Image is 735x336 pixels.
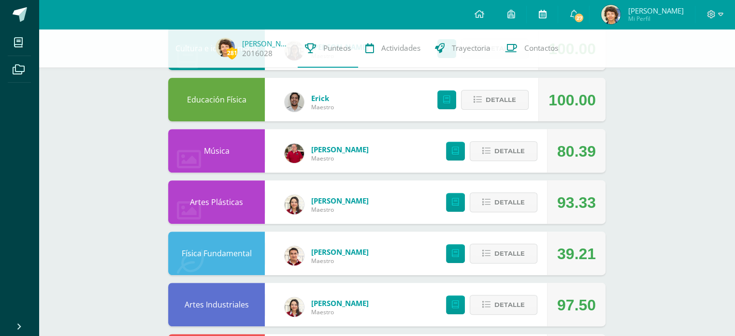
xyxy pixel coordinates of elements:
[168,180,265,224] div: Artes Plásticas
[285,297,304,317] img: 08cdfe488ee6e762f49c3a355c2599e7.png
[285,144,304,163] img: 7947534db6ccf4a506b85fa3326511af.png
[168,232,265,275] div: Física Fundamental
[574,13,584,23] span: 27
[557,130,596,173] div: 80.39
[470,295,537,315] button: Detalle
[557,181,596,224] div: 93.33
[242,39,290,48] a: [PERSON_NAME]
[628,15,683,23] span: Mi Perfil
[311,145,369,154] a: [PERSON_NAME]
[311,196,369,205] a: [PERSON_NAME]
[311,103,334,111] span: Maestro
[216,38,235,57] img: fb136cdb4dd14e78983770275a77835a.png
[168,78,265,121] div: Educación Física
[470,244,537,263] button: Detalle
[298,29,358,68] a: Punteos
[381,43,420,53] span: Actividades
[494,142,525,160] span: Detalle
[311,205,369,214] span: Maestro
[548,78,596,122] div: 100.00
[524,43,558,53] span: Contactos
[311,154,369,162] span: Maestro
[311,93,334,103] a: Erick
[470,192,537,212] button: Detalle
[168,283,265,326] div: Artes Industriales
[601,5,620,24] img: fb136cdb4dd14e78983770275a77835a.png
[470,141,537,161] button: Detalle
[557,283,596,327] div: 97.50
[311,247,369,257] a: [PERSON_NAME]
[557,232,596,276] div: 39.21
[311,298,369,308] a: [PERSON_NAME]
[285,195,304,214] img: 08cdfe488ee6e762f49c3a355c2599e7.png
[628,6,683,15] span: [PERSON_NAME]
[285,246,304,265] img: 76b79572e868f347d82537b4f7bc2cf5.png
[498,29,565,68] a: Contactos
[323,43,351,53] span: Punteos
[452,43,490,53] span: Trayectoria
[494,193,525,211] span: Detalle
[486,91,516,109] span: Detalle
[494,296,525,314] span: Detalle
[428,29,498,68] a: Trayectoria
[285,92,304,112] img: 4e0900a1d9a69e7bb80937d985fefa87.png
[494,245,525,263] span: Detalle
[311,257,369,265] span: Maestro
[227,47,237,59] span: 281
[168,129,265,173] div: Música
[358,29,428,68] a: Actividades
[242,48,273,58] a: 2016028
[311,308,369,316] span: Maestro
[461,90,529,110] button: Detalle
